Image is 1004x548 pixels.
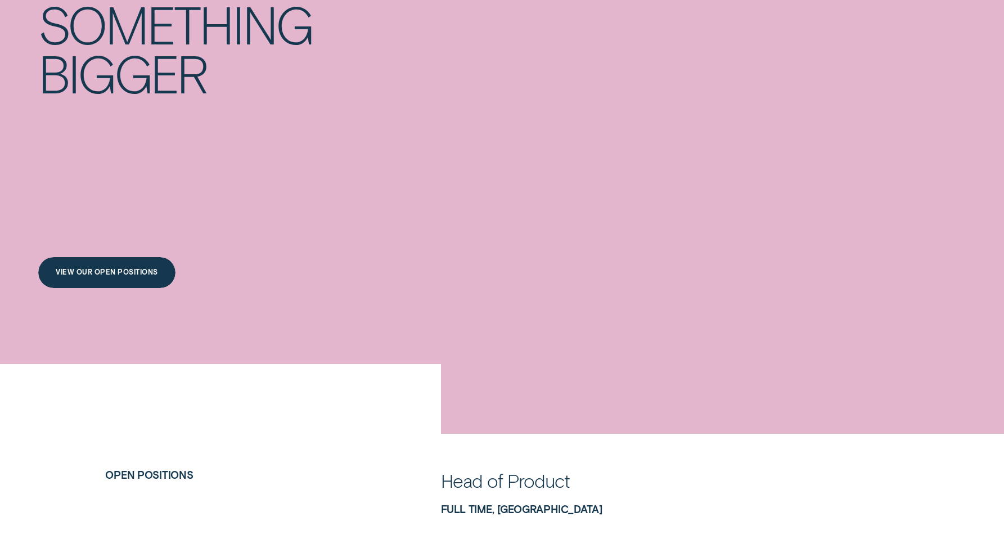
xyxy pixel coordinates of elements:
a: Head of ProductFull Time, Sydney [441,481,899,515]
div: Head of Product [441,469,570,492]
a: View our open positions [38,257,175,289]
h2: Open Positions [100,469,368,481]
div: Full Time, Sydney [441,503,899,515]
